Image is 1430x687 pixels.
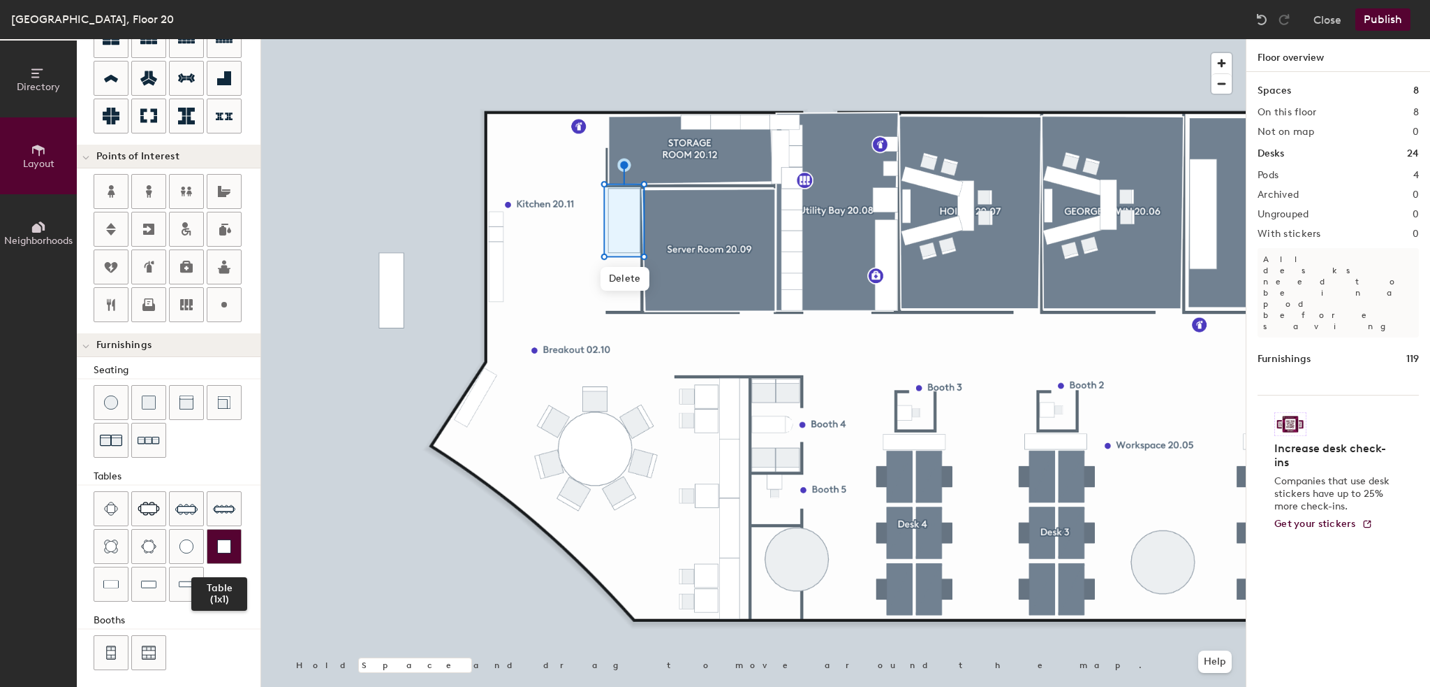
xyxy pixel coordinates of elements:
img: Table (1x1) [217,540,231,554]
h1: Furnishings [1258,352,1311,367]
div: Seating [94,363,260,378]
img: Six seat booth [142,646,156,660]
h1: Floor overview [1246,39,1430,72]
button: Couch (middle) [169,385,204,420]
span: Get your stickers [1274,518,1356,530]
button: Stool [94,385,128,420]
button: Ten seat table [207,491,242,526]
span: Furnishings [96,340,152,351]
button: Table (1x3) [131,567,166,602]
button: Couch (corner) [207,385,242,420]
h1: 119 [1406,352,1419,367]
h2: 0 [1413,229,1419,240]
img: Table (1x2) [103,577,119,591]
img: Cushion [142,396,156,410]
img: Table (round) [179,540,193,554]
h4: Increase desk check-ins [1274,442,1394,470]
button: Table (1x2) [94,567,128,602]
img: Eight seat table [175,498,198,520]
button: Six seat booth [131,635,166,670]
h1: Desks [1258,146,1284,161]
button: Table (round) [169,529,204,564]
h2: Not on map [1258,126,1314,138]
img: Undo [1255,13,1269,27]
div: [GEOGRAPHIC_DATA], Floor 20 [11,10,174,28]
button: Four seat round table [94,529,128,564]
button: Six seat table [131,491,166,526]
button: Help [1198,651,1232,673]
h1: 24 [1407,146,1419,161]
img: Six seat table [138,502,160,516]
button: Couch (x2) [94,423,128,458]
button: Table (1x1)Table (1x1) [207,529,242,564]
img: Couch (x3) [138,430,160,451]
h2: 4 [1413,170,1419,181]
button: Cushion [131,385,166,420]
h2: Pods [1258,170,1278,181]
h2: 8 [1413,107,1419,118]
div: Booths [94,613,260,628]
button: Four seat booth [94,635,128,670]
img: Sticker logo [1274,412,1306,436]
button: Four seat table [94,491,128,526]
img: Couch (x2) [100,429,122,451]
h2: 0 [1413,189,1419,201]
button: Table (1x4) [169,567,204,602]
img: Ten seat table [213,498,235,520]
div: Tables [94,469,260,484]
img: Table (1x4) [179,577,194,591]
h2: 0 [1413,126,1419,138]
span: Delete [600,267,649,291]
span: Layout [23,158,54,170]
img: Six seat round table [141,540,156,554]
img: Four seat round table [104,540,118,554]
img: Couch (corner) [217,396,231,410]
h2: Ungrouped [1258,209,1309,220]
img: Stool [104,396,118,410]
h2: Archived [1258,189,1299,201]
p: All desks need to be in a pod before saving [1258,248,1419,338]
span: Directory [17,81,60,93]
span: Points of Interest [96,151,179,162]
button: Publish [1355,8,1410,31]
h1: 8 [1413,83,1419,99]
img: Couch (middle) [179,396,193,410]
h2: With stickers [1258,229,1321,240]
img: Table (1x3) [141,577,156,591]
button: Six seat round table [131,529,166,564]
button: Couch (x3) [131,423,166,458]
span: Neighborhoods [4,235,73,247]
img: Redo [1277,13,1291,27]
h2: 0 [1413,209,1419,220]
img: Four seat table [104,502,118,516]
p: Companies that use desk stickers have up to 25% more check-ins. [1274,475,1394,513]
button: Close [1313,8,1341,31]
img: Four seat booth [105,646,117,660]
button: Eight seat table [169,491,204,526]
h2: On this floor [1258,107,1317,118]
h1: Spaces [1258,83,1291,99]
a: Get your stickers [1274,519,1373,530]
